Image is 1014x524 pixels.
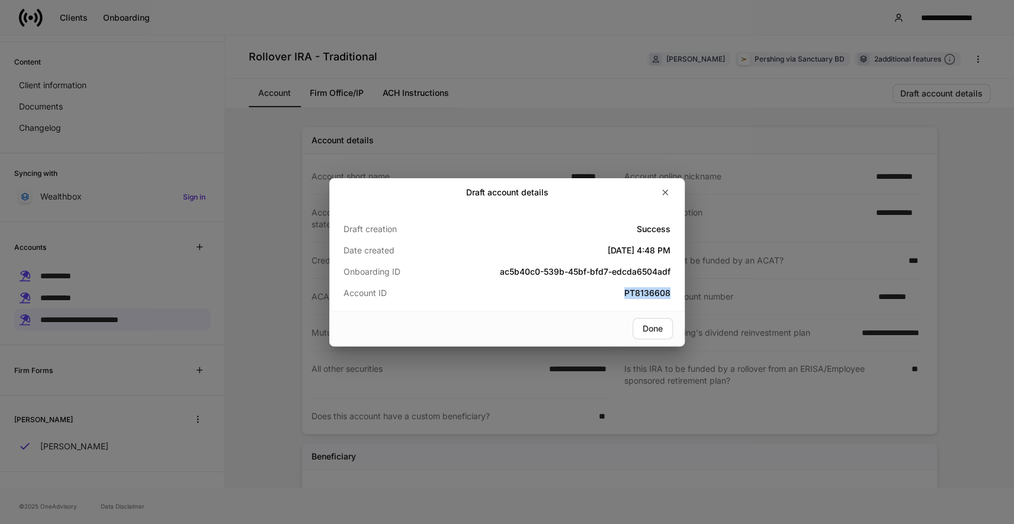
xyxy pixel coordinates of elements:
[453,266,670,278] h5: ac5b40c0-539b-45bf-bfd7-edcda6504adf
[643,324,663,333] div: Done
[344,245,453,256] p: Date created
[453,245,670,256] h5: [DATE] 4:48 PM
[453,287,670,299] h5: PT8136608
[466,187,548,198] h2: Draft account details
[344,287,453,299] p: Account ID
[344,223,453,235] p: Draft creation
[344,266,453,278] p: Onboarding ID
[453,223,670,235] h5: Success
[633,318,673,339] button: Done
